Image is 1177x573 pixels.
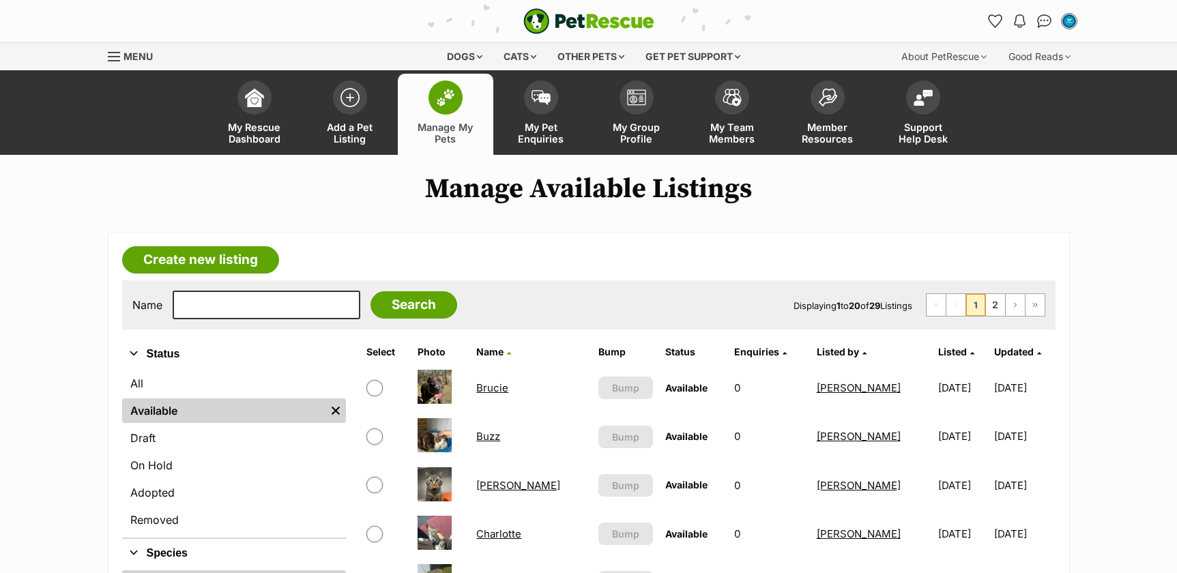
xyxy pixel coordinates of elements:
button: Bump [598,474,654,497]
span: Updated [994,346,1034,357]
td: [DATE] [933,364,993,411]
span: Bump [612,430,639,444]
span: My Rescue Dashboard [224,121,285,145]
a: Member Resources [780,74,875,155]
button: Bump [598,523,654,545]
td: [DATE] [994,462,1054,509]
a: PetRescue [523,8,654,34]
span: Previous page [946,294,965,316]
td: 0 [729,510,809,557]
a: Menu [108,43,162,68]
a: My Rescue Dashboard [207,74,302,155]
span: Available [665,479,708,490]
a: Enquiries [734,346,787,357]
img: chat-41dd97257d64d25036548639549fe6c8038ab92f7586957e7f3b1b290dea8141.svg [1037,14,1051,28]
div: Cats [494,43,546,70]
th: Status [660,341,727,363]
a: Updated [994,346,1041,357]
td: 0 [729,364,809,411]
a: Favourites [985,10,1006,32]
img: add-pet-listing-icon-0afa8454b4691262ce3f59096e99ab1cd57d4a30225e0717b998d2c9b9846f56.svg [340,88,360,107]
button: Species [122,544,346,562]
a: My Team Members [684,74,780,155]
a: Charlotte [476,527,521,540]
a: Name [476,346,511,357]
span: Listed by [817,346,859,357]
nav: Pagination [926,293,1045,317]
span: My Team Members [701,121,763,145]
span: Available [665,382,708,394]
img: Emily Middleton profile pic [1062,14,1076,28]
a: Remove filter [325,398,346,423]
div: Good Reads [999,43,1080,70]
th: Photo [412,341,469,363]
span: Bump [612,527,639,541]
span: Name [476,346,504,357]
a: Listed by [817,346,867,357]
img: team-members-icon-5396bd8760b3fe7c0b43da4ab00e1e3bb1a5d9ba89233759b79545d2d3fc5d0d.svg [723,89,742,106]
span: translation missing: en.admin.listings.index.attributes.enquiries [734,346,779,357]
img: group-profile-icon-3fa3cf56718a62981997c0bc7e787c4b2cf8bcc04b72c1350f741eb67cf2f40e.svg [627,89,646,106]
td: [DATE] [933,413,993,460]
a: Adopted [122,480,346,505]
span: Bump [612,381,639,395]
a: Buzz [476,430,500,443]
span: Listed [938,346,967,357]
div: About PetRescue [892,43,996,70]
a: All [122,371,346,396]
button: Bump [598,377,654,399]
td: [DATE] [994,413,1054,460]
ul: Account quick links [985,10,1080,32]
a: Last page [1026,294,1045,316]
a: My Group Profile [589,74,684,155]
a: Next page [1006,294,1025,316]
label: Name [132,299,162,311]
span: Available [665,528,708,540]
td: 0 [729,462,809,509]
img: help-desk-icon-fdf02630f3aa405de69fd3d07c3f3aa587a6932b1a1747fa1d2bba05be0121f9.svg [914,89,933,106]
a: Listed [938,346,974,357]
td: [DATE] [994,364,1054,411]
a: Create new listing [122,246,279,274]
span: First page [927,294,946,316]
img: logo-e224e6f780fb5917bec1dbf3a21bbac754714ae5b6737aabdf751b685950b380.svg [523,8,654,34]
a: Manage My Pets [398,74,493,155]
td: 0 [729,413,809,460]
a: Conversations [1034,10,1056,32]
a: Removed [122,508,346,532]
a: Available [122,398,325,423]
span: My Pet Enquiries [510,121,572,145]
th: Select [361,341,411,363]
span: Add a Pet Listing [319,121,381,145]
a: [PERSON_NAME] [817,430,901,443]
strong: 29 [869,300,880,311]
th: Bump [593,341,659,363]
button: Notifications [1009,10,1031,32]
input: Search [370,291,457,319]
button: My account [1058,10,1080,32]
a: Support Help Desk [875,74,971,155]
a: Draft [122,426,346,450]
a: [PERSON_NAME] [817,527,901,540]
div: Dogs [437,43,492,70]
strong: 20 [849,300,860,311]
a: My Pet Enquiries [493,74,589,155]
span: Bump [612,478,639,493]
span: Menu [123,50,153,62]
div: Status [122,368,346,538]
a: [PERSON_NAME] [817,381,901,394]
span: Member Resources [797,121,858,145]
span: Support Help Desk [892,121,954,145]
a: [PERSON_NAME] [817,479,901,492]
a: On Hold [122,453,346,477]
img: notifications-46538b983faf8c2785f20acdc204bb7945ddae34d4c08c2a6579f10ce5e182be.svg [1014,14,1025,28]
strong: 1 [837,300,841,311]
a: Page 2 [986,294,1005,316]
a: Brucie [476,381,508,394]
td: [DATE] [933,462,993,509]
a: [PERSON_NAME] [476,479,560,492]
span: Manage My Pets [415,121,476,145]
div: Get pet support [636,43,750,70]
span: Displaying to of Listings [794,300,912,311]
button: Status [122,345,346,363]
